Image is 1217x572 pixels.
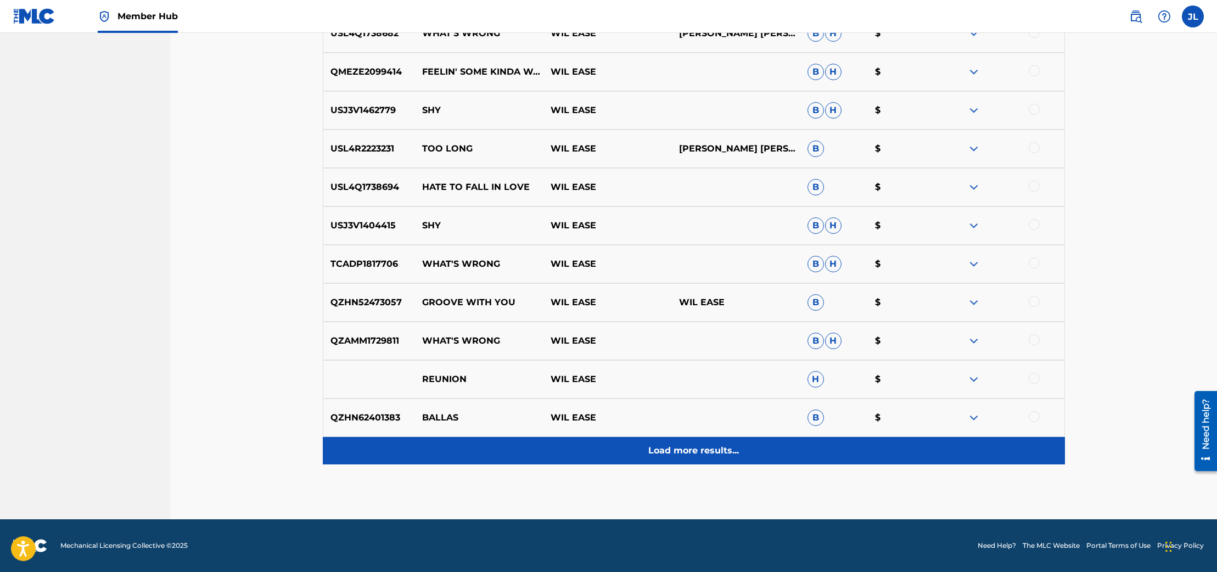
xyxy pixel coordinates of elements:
[868,373,936,386] p: $
[825,102,842,119] span: H
[672,27,800,40] p: [PERSON_NAME] [PERSON_NAME]
[1086,541,1151,551] a: Portal Terms of Use
[13,539,47,552] img: logo
[967,65,980,78] img: expand
[967,296,980,309] img: expand
[967,104,980,117] img: expand
[672,142,800,155] p: [PERSON_NAME] [PERSON_NAME]
[415,334,543,347] p: WHAT'S WRONG
[868,142,936,155] p: $
[543,219,672,232] p: WIL EASE
[543,373,672,386] p: WIL EASE
[807,64,824,80] span: B
[415,142,543,155] p: TOO LONG
[825,256,842,272] span: H
[415,411,543,424] p: BALLAS
[323,257,416,271] p: TCADP1817706
[323,181,416,194] p: USL4Q1738694
[1129,10,1142,23] img: search
[543,65,672,78] p: WIL EASE
[117,10,178,23] span: Member Hub
[868,27,936,40] p: $
[415,219,543,232] p: SHY
[807,294,824,311] span: B
[825,64,842,80] span: H
[825,217,842,234] span: H
[415,27,543,40] p: WHAT'S WRONG
[807,333,824,349] span: B
[415,104,543,117] p: SHY
[868,219,936,232] p: $
[978,541,1016,551] a: Need Help?
[967,181,980,194] img: expand
[415,257,543,271] p: WHAT'S WRONG
[967,411,980,424] img: expand
[323,296,416,309] p: QZHN52473057
[323,142,416,155] p: USL4R2223231
[868,296,936,309] p: $
[1153,5,1175,27] div: Help
[543,142,672,155] p: WIL EASE
[415,373,543,386] p: REUNION
[648,444,739,457] p: Load more results...
[1162,519,1217,572] iframe: Chat Widget
[323,104,416,117] p: USJ3V1462779
[807,410,824,426] span: B
[868,411,936,424] p: $
[868,257,936,271] p: $
[323,411,416,424] p: QZHN62401383
[807,25,824,42] span: B
[868,65,936,78] p: $
[967,257,980,271] img: expand
[868,181,936,194] p: $
[1165,530,1172,563] div: Drag
[967,219,980,232] img: expand
[543,334,672,347] p: WIL EASE
[60,541,188,551] span: Mechanical Licensing Collective © 2025
[1182,5,1204,27] div: User Menu
[543,411,672,424] p: WIL EASE
[967,373,980,386] img: expand
[543,27,672,40] p: WIL EASE
[807,141,824,157] span: B
[1023,541,1080,551] a: The MLC Website
[807,371,824,388] span: H
[807,217,824,234] span: B
[415,65,543,78] p: FEELIN' SOME KINDA WAY
[543,104,672,117] p: WIL EASE
[543,181,672,194] p: WIL EASE
[967,334,980,347] img: expand
[1158,10,1171,23] img: help
[415,181,543,194] p: HATE TO FALL IN LOVE
[825,25,842,42] span: H
[13,8,55,24] img: MLC Logo
[967,142,980,155] img: expand
[672,296,800,309] p: WIL EASE
[807,179,824,195] span: B
[807,102,824,119] span: B
[323,334,416,347] p: QZAMM1729811
[98,10,111,23] img: Top Rightsholder
[868,334,936,347] p: $
[415,296,543,309] p: GROOVE WITH YOU
[543,296,672,309] p: WIL EASE
[807,256,824,272] span: B
[323,219,416,232] p: USJ3V1404415
[323,65,416,78] p: QMEZE2099414
[1157,541,1204,551] a: Privacy Policy
[543,257,672,271] p: WIL EASE
[1186,386,1217,475] iframe: Resource Center
[868,104,936,117] p: $
[323,27,416,40] p: USL4Q1738682
[825,333,842,349] span: H
[967,27,980,40] img: expand
[1125,5,1147,27] a: Public Search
